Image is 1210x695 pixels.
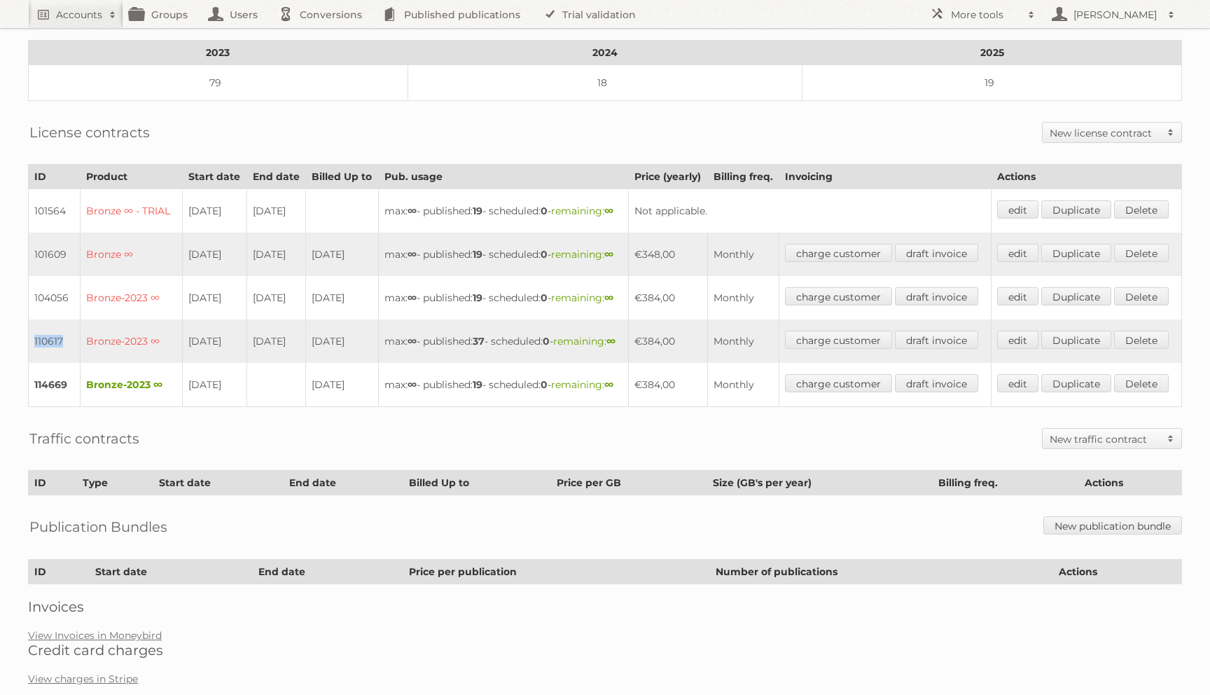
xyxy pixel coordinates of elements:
th: Start date [90,560,253,584]
td: [DATE] [183,319,247,363]
a: New license contract [1043,123,1181,142]
th: Price per publication [403,560,710,584]
td: [DATE] [246,276,306,319]
td: Bronze ∞ - TRIAL [81,189,183,233]
th: End date [283,471,403,495]
td: [DATE] [246,319,306,363]
strong: ∞ [408,205,417,217]
td: max: - published: - scheduled: - [378,319,628,363]
td: [DATE] [306,363,379,407]
a: Duplicate [1041,244,1111,262]
strong: 37 [473,335,485,347]
h2: License contracts [29,122,150,143]
strong: ∞ [408,335,417,347]
td: Monthly [707,363,779,407]
h2: [PERSON_NAME] [1070,8,1161,22]
td: €384,00 [629,363,708,407]
th: Actions [1052,560,1181,584]
a: edit [997,374,1038,392]
strong: ∞ [408,291,417,304]
a: edit [997,287,1038,305]
strong: ∞ [604,291,613,304]
a: draft invoice [895,374,978,392]
strong: 0 [541,205,548,217]
h2: Accounts [56,8,102,22]
td: max: - published: - scheduled: - [378,276,628,319]
span: remaining: [551,205,613,217]
a: draft invoice [895,331,978,349]
td: 110617 [29,319,81,363]
a: charge customer [785,244,892,262]
strong: 19 [473,291,482,304]
td: max: - published: - scheduled: - [378,233,628,276]
td: [DATE] [306,233,379,276]
a: charge customer [785,374,892,392]
strong: ∞ [604,248,613,261]
th: Billing freq. [707,165,779,189]
strong: 19 [473,378,482,391]
th: ID [29,471,77,495]
td: 19 [802,65,1182,101]
th: 2025 [802,41,1182,65]
strong: ∞ [408,378,417,391]
span: remaining: [553,335,616,347]
td: [DATE] [183,363,247,407]
span: Toggle [1160,429,1181,448]
h2: More tools [951,8,1021,22]
td: [DATE] [246,233,306,276]
td: Bronze-2023 ∞ [81,319,183,363]
th: Start date [183,165,247,189]
th: 2024 [408,41,802,65]
th: Billed Up to [403,471,550,495]
span: Toggle [1160,123,1181,142]
a: charge customer [785,331,892,349]
a: Delete [1114,374,1169,392]
a: Duplicate [1041,287,1111,305]
strong: ∞ [604,378,613,391]
td: [DATE] [183,189,247,233]
td: max: - published: - scheduled: - [378,189,628,233]
a: draft invoice [895,244,978,262]
strong: 19 [473,205,482,217]
h2: Publication Bundles [29,516,167,537]
strong: 0 [541,378,548,391]
strong: 0 [543,335,550,347]
td: 101609 [29,233,81,276]
h2: New license contract [1050,126,1160,140]
th: Number of publications [710,560,1052,584]
th: End date [246,165,306,189]
td: 104056 [29,276,81,319]
td: [DATE] [246,189,306,233]
th: Price (yearly) [629,165,708,189]
td: [DATE] [183,276,247,319]
th: Type [77,471,153,495]
td: €384,00 [629,319,708,363]
td: [DATE] [183,233,247,276]
a: charge customer [785,287,892,305]
td: [DATE] [306,319,379,363]
a: Delete [1114,244,1169,262]
strong: 19 [473,248,482,261]
td: 18 [408,65,802,101]
th: Price per GB [550,471,707,495]
td: Bronze ∞ [81,233,183,276]
a: New traffic contract [1043,429,1181,448]
h2: Invoices [28,598,1182,615]
th: Actions [992,165,1182,189]
a: Duplicate [1041,200,1111,219]
a: View charges in Stripe [28,673,138,685]
strong: ∞ [408,248,417,261]
td: €384,00 [629,276,708,319]
h2: New traffic contract [1050,432,1160,446]
td: Bronze-2023 ∞ [81,363,183,407]
td: 114669 [29,363,81,407]
a: draft invoice [895,287,978,305]
a: Delete [1114,331,1169,349]
strong: 0 [541,248,548,261]
th: ID [29,165,81,189]
td: 101564 [29,189,81,233]
a: edit [997,244,1038,262]
th: ID [29,560,90,584]
td: Not applicable. [629,189,992,233]
td: €348,00 [629,233,708,276]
